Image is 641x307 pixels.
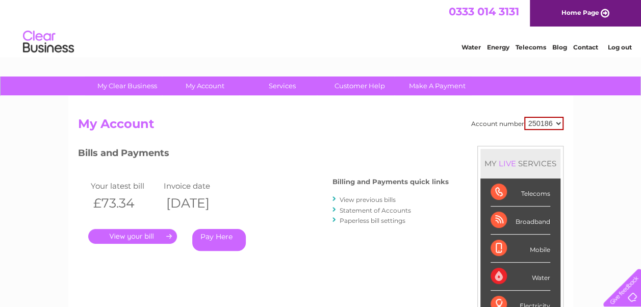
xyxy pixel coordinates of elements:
[318,76,402,95] a: Customer Help
[192,229,246,251] a: Pay Here
[78,146,449,164] h3: Bills and Payments
[607,43,631,51] a: Log out
[163,76,247,95] a: My Account
[332,178,449,186] h4: Billing and Payments quick links
[88,229,177,244] a: .
[487,43,509,51] a: Energy
[449,5,519,18] a: 0333 014 3131
[340,207,411,214] a: Statement of Accounts
[80,6,562,49] div: Clear Business is a trading name of Verastar Limited (registered in [GEOGRAPHIC_DATA] No. 3667643...
[552,43,567,51] a: Blog
[240,76,324,95] a: Services
[491,235,550,263] div: Mobile
[497,159,518,168] div: LIVE
[491,207,550,235] div: Broadband
[22,27,74,58] img: logo.png
[573,43,598,51] a: Contact
[340,217,405,224] a: Paperless bill settings
[471,117,563,130] div: Account number
[491,178,550,207] div: Telecoms
[78,117,563,136] h2: My Account
[88,179,162,193] td: Your latest bill
[340,196,396,203] a: View previous bills
[161,193,235,214] th: [DATE]
[491,263,550,291] div: Water
[516,43,546,51] a: Telecoms
[161,179,235,193] td: Invoice date
[480,149,560,178] div: MY SERVICES
[88,193,162,214] th: £73.34
[395,76,479,95] a: Make A Payment
[461,43,481,51] a: Water
[85,76,169,95] a: My Clear Business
